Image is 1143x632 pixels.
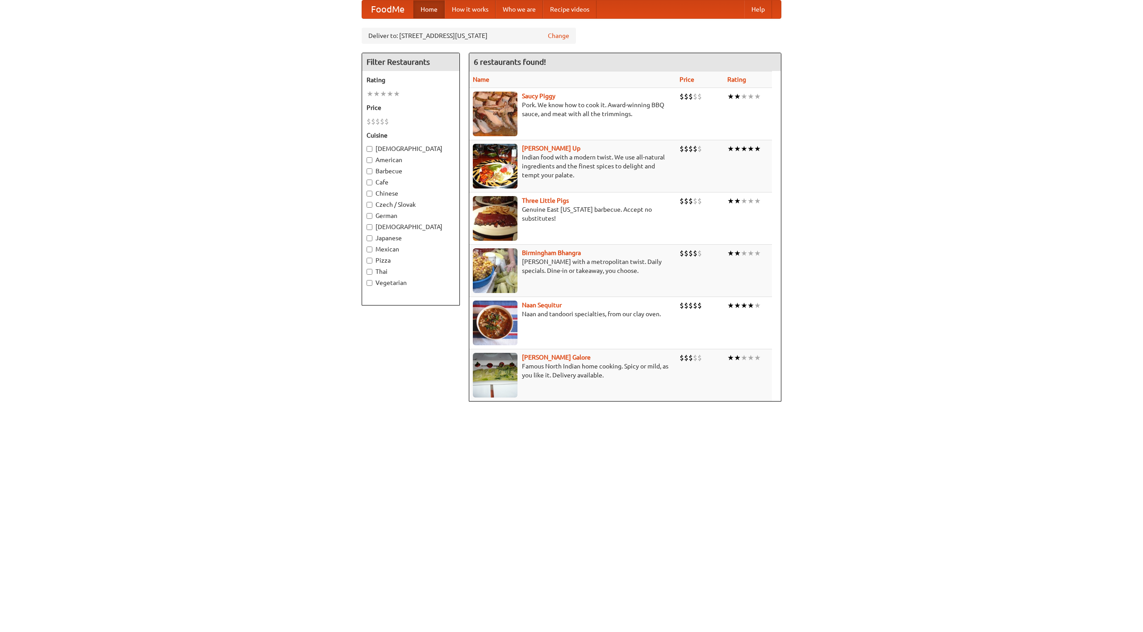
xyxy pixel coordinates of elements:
[367,131,455,140] h5: Cuisine
[473,310,672,318] p: Naan and tandoori specialties, from our clay oven.
[367,167,455,176] label: Barbecue
[697,196,702,206] li: $
[744,0,772,18] a: Help
[741,196,747,206] li: ★
[387,89,393,99] li: ★
[367,89,373,99] li: ★
[473,100,672,118] p: Pork. We know how to cook it. Award-winning BBQ sauce, and meat with all the trimmings.
[754,301,761,310] li: ★
[473,153,672,180] p: Indian food with a modern twist. We use all-natural ingredients and the finest spices to delight ...
[522,249,581,256] a: Birmingham Bhangra
[680,76,694,83] a: Price
[384,117,389,126] li: $
[693,144,697,154] li: $
[543,0,597,18] a: Recipe videos
[367,189,455,198] label: Chinese
[362,28,576,44] div: Deliver to: [STREET_ADDRESS][US_STATE]
[747,92,754,101] li: ★
[734,92,741,101] li: ★
[522,92,555,100] a: Saucy Piggy
[688,248,693,258] li: $
[522,301,562,309] b: Naan Sequitur
[380,117,384,126] li: $
[734,248,741,258] li: ★
[680,353,684,363] li: $
[680,92,684,101] li: $
[522,197,569,204] a: Three Little Pigs
[754,92,761,101] li: ★
[367,269,372,275] input: Thai
[473,257,672,275] p: [PERSON_NAME] with a metropolitan twist. Daily specials. Dine-in or takeaway, you choose.
[684,248,688,258] li: $
[522,354,591,361] a: [PERSON_NAME] Galore
[693,196,697,206] li: $
[367,211,455,220] label: German
[754,248,761,258] li: ★
[684,301,688,310] li: $
[522,145,580,152] a: [PERSON_NAME] Up
[688,353,693,363] li: $
[693,248,697,258] li: $
[367,213,372,219] input: German
[367,75,455,84] h5: Rating
[367,280,372,286] input: Vegetarian
[754,144,761,154] li: ★
[367,178,455,187] label: Cafe
[473,196,517,241] img: littlepigs.jpg
[473,144,517,188] img: curryup.jpg
[473,248,517,293] img: bhangra.jpg
[741,301,747,310] li: ★
[734,196,741,206] li: ★
[367,157,372,163] input: American
[684,353,688,363] li: $
[367,200,455,209] label: Czech / Slovak
[474,58,546,66] ng-pluralize: 6 restaurants found!
[367,146,372,152] input: [DEMOGRAPHIC_DATA]
[367,278,455,287] label: Vegetarian
[393,89,400,99] li: ★
[367,117,371,126] li: $
[473,301,517,345] img: naansequitur.jpg
[473,92,517,136] img: saucy.jpg
[741,248,747,258] li: ★
[473,353,517,398] img: currygalore.jpg
[473,76,489,83] a: Name
[367,224,372,230] input: [DEMOGRAPHIC_DATA]
[734,301,741,310] li: ★
[741,144,747,154] li: ★
[741,353,747,363] li: ★
[445,0,496,18] a: How it works
[367,245,455,254] label: Mexican
[362,53,459,71] h4: Filter Restaurants
[684,144,688,154] li: $
[684,196,688,206] li: $
[688,92,693,101] li: $
[367,247,372,252] input: Mexican
[688,301,693,310] li: $
[380,89,387,99] li: ★
[697,353,702,363] li: $
[367,191,372,197] input: Chinese
[367,168,372,174] input: Barbecue
[548,31,569,40] a: Change
[754,353,761,363] li: ★
[367,144,455,153] label: [DEMOGRAPHIC_DATA]
[367,267,455,276] label: Thai
[727,196,734,206] li: ★
[697,92,702,101] li: $
[367,256,455,265] label: Pizza
[754,196,761,206] li: ★
[684,92,688,101] li: $
[727,92,734,101] li: ★
[693,92,697,101] li: $
[747,353,754,363] li: ★
[473,205,672,223] p: Genuine East [US_STATE] barbecue. Accept no substitutes!
[697,301,702,310] li: $
[734,353,741,363] li: ★
[747,144,754,154] li: ★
